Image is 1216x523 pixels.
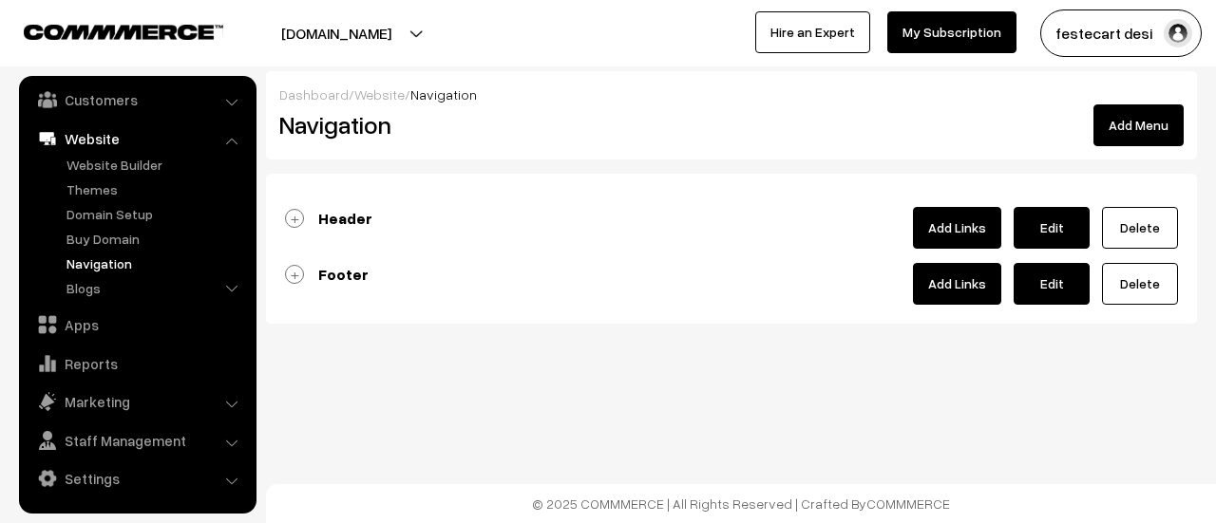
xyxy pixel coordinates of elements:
[24,423,250,458] a: Staff Management
[354,86,405,103] a: Website
[62,204,250,224] a: Domain Setup
[62,278,250,298] a: Blogs
[24,461,250,495] a: Settings
[266,484,1216,523] footer: © 2025 COMMMERCE | All Rights Reserved | Crafted By
[62,229,250,249] a: Buy Domain
[62,155,250,175] a: Website Builder
[62,179,250,199] a: Themes
[24,121,250,156] a: Website
[1014,207,1090,249] a: Edit
[755,11,870,53] a: Hire an Expert
[1102,263,1178,305] a: Delete
[1164,19,1192,47] img: user
[318,209,372,228] b: Header
[24,346,250,381] a: Reports
[279,110,561,140] h2: Navigation
[913,207,1001,249] a: Add Links
[62,253,250,273] a: Navigation
[24,308,250,342] a: Apps
[913,263,1001,305] a: Add Links
[410,86,477,103] span: Navigation
[279,86,349,103] a: Dashboard
[887,11,1016,53] a: My Subscription
[24,25,223,39] img: COMMMERCE
[1102,207,1178,249] a: Delete
[1014,263,1090,305] a: Edit
[24,83,250,117] a: Customers
[285,265,369,284] a: Footer
[215,9,458,57] button: [DOMAIN_NAME]
[1093,104,1184,146] button: Add Menu
[318,265,369,284] b: Footer
[866,495,950,512] a: COMMMERCE
[24,384,250,419] a: Marketing
[24,19,190,42] a: COMMMERCE
[1040,9,1202,57] button: festecart desi
[279,84,1184,104] div: / /
[285,209,372,228] a: Header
